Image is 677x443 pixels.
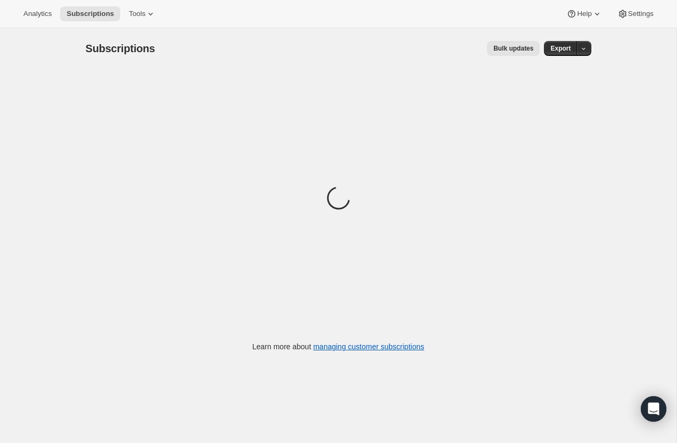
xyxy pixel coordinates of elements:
[17,6,58,21] button: Analytics
[544,41,577,56] button: Export
[67,10,114,18] span: Subscriptions
[122,6,162,21] button: Tools
[60,6,120,21] button: Subscriptions
[252,341,424,352] p: Learn more about
[628,10,654,18] span: Settings
[86,43,155,54] span: Subscriptions
[641,396,666,422] div: Open Intercom Messenger
[313,342,424,351] a: managing customer subscriptions
[129,10,145,18] span: Tools
[611,6,660,21] button: Settings
[23,10,52,18] span: Analytics
[560,6,608,21] button: Help
[493,44,533,53] span: Bulk updates
[487,41,540,56] button: Bulk updates
[577,10,591,18] span: Help
[550,44,571,53] span: Export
